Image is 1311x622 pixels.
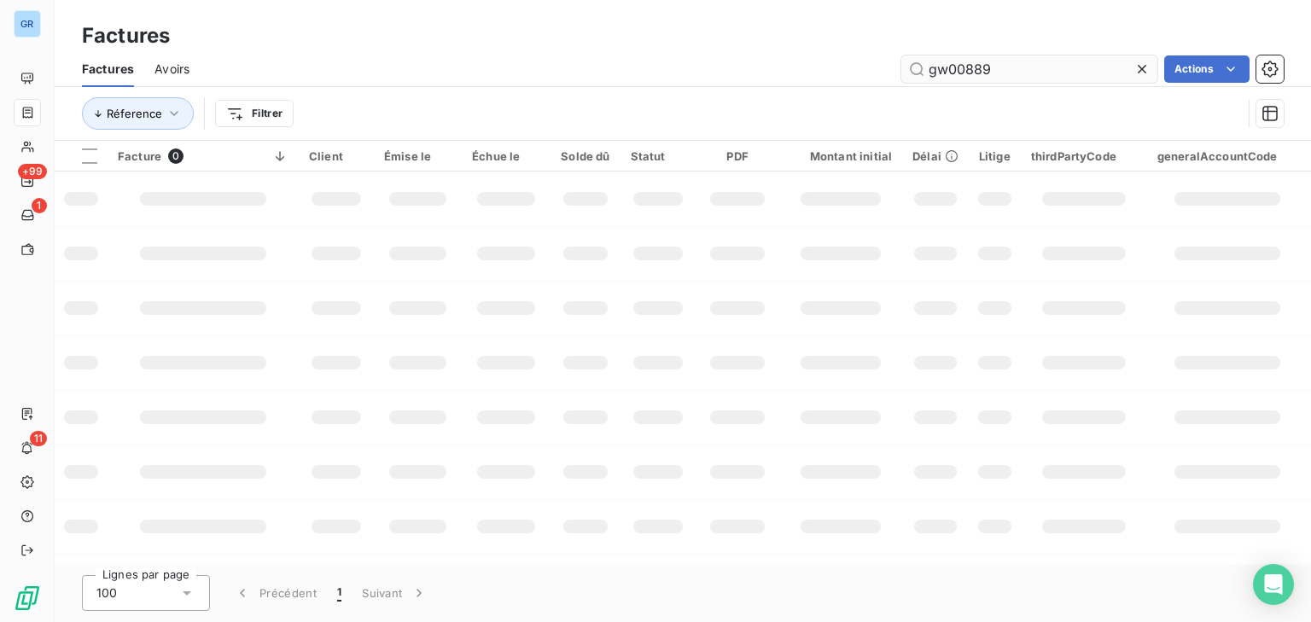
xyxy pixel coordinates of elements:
div: Émise le [384,149,452,163]
img: Logo LeanPay [14,584,41,612]
button: Précédent [224,575,327,611]
span: +99 [18,164,47,179]
div: thirdPartyCode [1031,149,1137,163]
button: Suivant [352,575,438,611]
span: 1 [32,198,47,213]
span: Facture [118,149,161,163]
span: Factures [82,61,134,78]
div: Statut [631,149,686,163]
div: Montant initial [790,149,892,163]
input: Rechercher [901,55,1157,83]
div: Délai [912,149,958,163]
span: 1 [337,584,341,602]
button: Actions [1164,55,1250,83]
span: Réference [107,107,162,120]
div: Échue le [472,149,540,163]
button: Réference [82,97,194,130]
span: Avoirs [154,61,189,78]
div: generalAccountCode [1157,149,1298,163]
span: 100 [96,584,117,602]
div: PDF [706,149,768,163]
span: 11 [30,431,47,446]
button: Filtrer [215,100,294,127]
span: 0 [168,148,184,164]
h3: Factures [82,20,170,51]
div: Solde dû [561,149,609,163]
div: Open Intercom Messenger [1253,564,1294,605]
div: GR [14,10,41,38]
div: Litige [979,149,1011,163]
button: 1 [327,575,352,611]
div: Client [309,149,364,163]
